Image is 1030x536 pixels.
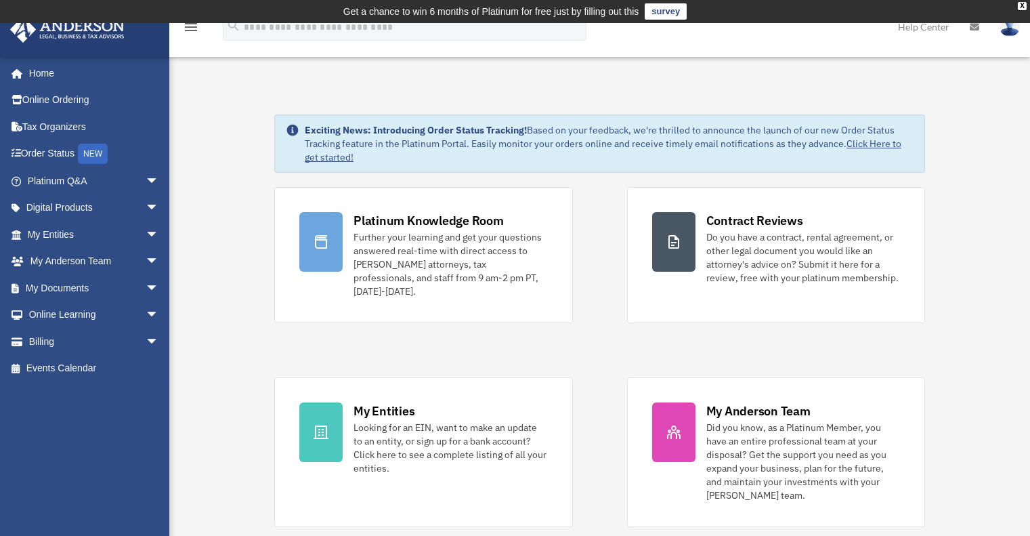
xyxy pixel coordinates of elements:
a: Tax Organizers [9,113,179,140]
strong: Exciting News: Introducing Order Status Tracking! [305,124,527,136]
a: Contract Reviews Do you have a contract, rental agreement, or other legal document you would like... [627,187,925,323]
a: My Anderson Team Did you know, as a Platinum Member, you have an entire professional team at your... [627,377,925,527]
a: Online Learningarrow_drop_down [9,302,179,329]
a: My Entitiesarrow_drop_down [9,221,179,248]
span: arrow_drop_down [146,274,173,302]
div: My Entities [353,403,414,419]
span: arrow_drop_down [146,302,173,329]
span: arrow_drop_down [146,194,173,222]
div: Platinum Knowledge Room [353,212,504,229]
img: User Pic [1000,17,1020,37]
div: Looking for an EIN, want to make an update to an entity, or sign up for a bank account? Click her... [353,421,547,475]
a: survey [645,3,687,20]
div: Get a chance to win 6 months of Platinum for free just by filling out this [343,3,639,20]
span: arrow_drop_down [146,221,173,249]
a: My Anderson Teamarrow_drop_down [9,248,179,275]
div: Do you have a contract, rental agreement, or other legal document you would like an attorney's ad... [706,230,900,285]
a: Home [9,60,173,87]
a: Billingarrow_drop_down [9,328,179,355]
span: arrow_drop_down [146,167,173,195]
a: My Documentsarrow_drop_down [9,274,179,302]
div: Based on your feedback, we're thrilled to announce the launch of our new Order Status Tracking fe... [305,123,914,164]
img: Anderson Advisors Platinum Portal [6,16,129,43]
a: Platinum Q&Aarrow_drop_down [9,167,179,194]
div: Did you know, as a Platinum Member, you have an entire professional team at your disposal? Get th... [706,421,900,502]
div: NEW [78,144,108,164]
a: Platinum Knowledge Room Further your learning and get your questions answered real-time with dire... [274,187,572,323]
div: Further your learning and get your questions answered real-time with direct access to [PERSON_NAM... [353,230,547,298]
div: close [1018,2,1027,10]
i: menu [183,19,199,35]
i: search [226,18,241,33]
a: menu [183,24,199,35]
span: arrow_drop_down [146,328,173,356]
a: Events Calendar [9,355,179,382]
a: Online Ordering [9,87,179,114]
span: arrow_drop_down [146,248,173,276]
div: Contract Reviews [706,212,803,229]
a: My Entities Looking for an EIN, want to make an update to an entity, or sign up for a bank accoun... [274,377,572,527]
div: My Anderson Team [706,403,811,419]
a: Digital Productsarrow_drop_down [9,194,179,222]
a: Click Here to get started! [305,138,901,163]
a: Order StatusNEW [9,140,179,168]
